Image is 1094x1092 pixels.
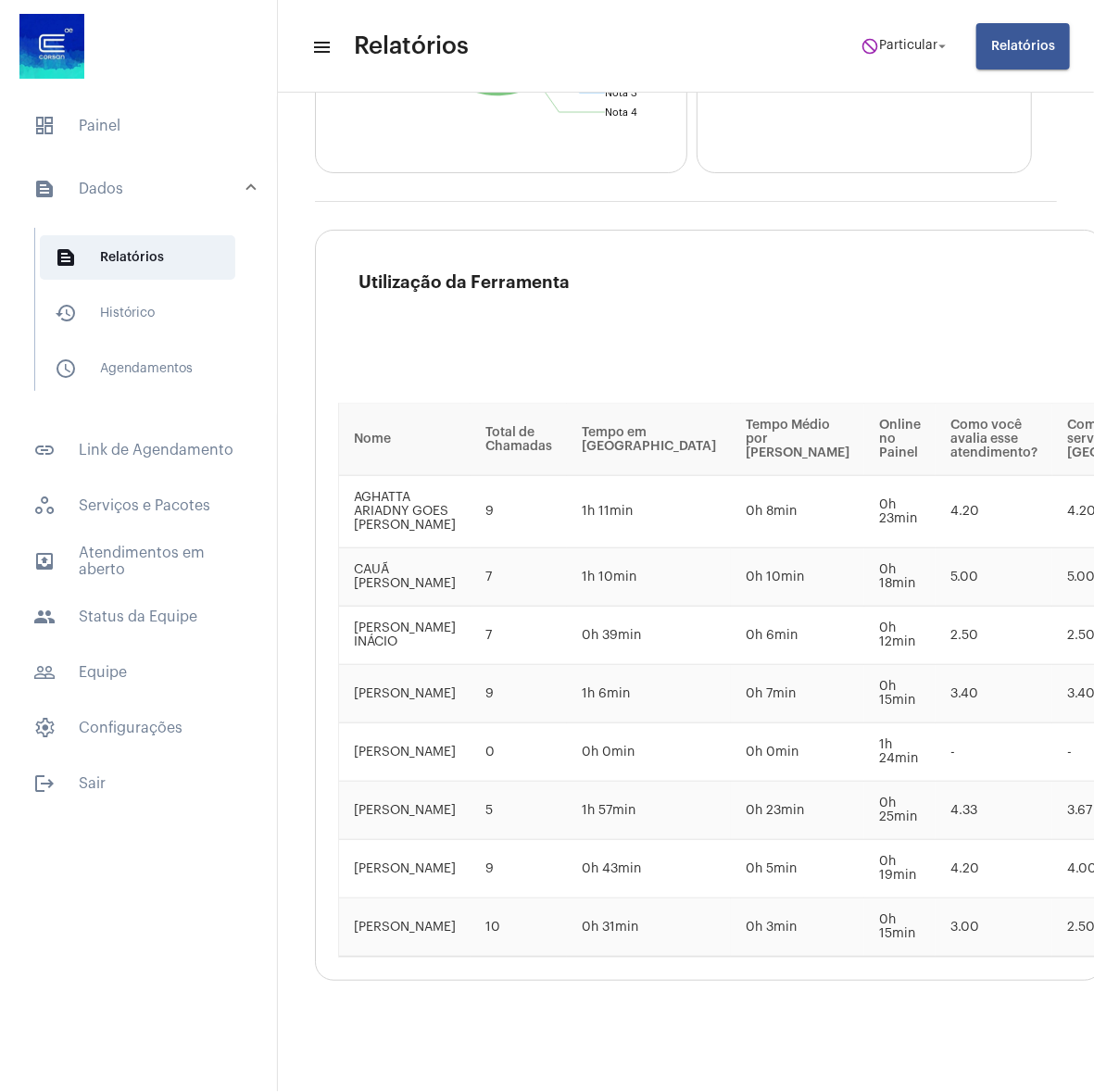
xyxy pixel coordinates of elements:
[936,607,1052,665] td: 2.50
[731,898,864,957] td: 0h 3min
[731,665,864,723] td: 0h 7min
[879,40,937,53] span: Particular
[567,723,731,782] td: 0h 0min
[55,302,77,324] mat-icon: sidenav icon
[33,178,247,200] mat-panel-title: Dados
[936,782,1052,840] td: 4.33
[936,665,1052,723] td: 3.40
[33,550,56,572] mat-icon: sidenav icon
[471,404,567,476] th: Total de Chamadas
[15,9,89,83] img: d4669ae0-8c07-2337-4f67-34b0df7f5ae4.jpeg
[605,107,637,117] text: Nota 4
[864,723,936,782] td: 1h 24min
[33,439,56,461] mat-icon: sidenav icon
[339,404,471,476] th: Nome
[33,717,56,739] span: sidenav icon
[731,840,864,898] td: 0h 5min
[864,607,936,665] td: 0h 12min
[471,476,567,548] td: 9
[358,273,1080,366] h3: Utilização da Ferramenta
[19,483,258,528] span: Serviços e Pacotes
[864,404,936,476] th: Online no Painel
[864,840,936,898] td: 0h 19min
[40,346,235,391] span: Agendamentos
[864,898,936,957] td: 0h 15min
[11,219,277,417] div: sidenav iconDados
[33,661,56,684] mat-icon: sidenav icon
[731,782,864,840] td: 0h 23min
[567,782,731,840] td: 1h 57min
[19,706,258,750] span: Configurações
[471,548,567,607] td: 7
[861,37,879,56] mat-icon: do_not_disturb
[339,548,471,607] td: CAUÃ [PERSON_NAME]
[731,548,864,607] td: 0h 10min
[33,495,56,517] span: sidenav icon
[471,723,567,782] td: 0
[936,898,1052,957] td: 3.00
[471,898,567,957] td: 10
[471,607,567,665] td: 7
[731,476,864,548] td: 0h 8min
[33,178,56,200] mat-icon: sidenav icon
[567,404,731,476] th: Tempo em [GEOGRAPHIC_DATA]
[311,36,330,58] mat-icon: sidenav icon
[605,88,637,98] text: Nota 3
[339,723,471,782] td: [PERSON_NAME]
[19,539,258,584] span: Atendimentos em aberto
[864,548,936,607] td: 0h 18min
[731,607,864,665] td: 0h 6min
[936,840,1052,898] td: 4.20
[19,104,258,148] span: Painel
[934,38,950,55] mat-icon: arrow_drop_down
[567,898,731,957] td: 0h 31min
[991,40,1055,53] span: Relatórios
[976,23,1070,69] button: Relatórios
[40,291,235,335] span: Histórico
[471,665,567,723] td: 9
[40,235,235,280] span: Relatórios
[849,28,962,65] button: Particular
[339,782,471,840] td: [PERSON_NAME]
[339,476,471,548] td: AGHATTA ARIADNY GOES [PERSON_NAME]
[55,246,77,269] mat-icon: sidenav icon
[936,723,1052,782] td: -
[731,723,864,782] td: 0h 0min
[55,358,77,380] mat-icon: sidenav icon
[339,665,471,723] td: [PERSON_NAME]
[19,428,258,472] span: Link de Agendamento
[339,607,471,665] td: [PERSON_NAME] INÁCIO
[567,476,731,548] td: 1h 11min
[33,115,56,137] span: sidenav icon
[339,840,471,898] td: [PERSON_NAME]
[471,840,567,898] td: 9
[471,782,567,840] td: 5
[567,840,731,898] td: 0h 43min
[339,898,471,957] td: [PERSON_NAME]
[354,31,469,61] span: Relatórios
[567,607,731,665] td: 0h 39min
[11,159,277,219] mat-expansion-panel-header: sidenav iconDados
[33,772,56,795] mat-icon: sidenav icon
[567,548,731,607] td: 1h 10min
[33,606,56,628] mat-icon: sidenav icon
[936,548,1052,607] td: 5.00
[19,595,258,639] span: Status da Equipe
[19,650,258,695] span: Equipe
[936,476,1052,548] td: 4.20
[567,665,731,723] td: 1h 6min
[19,761,258,806] span: Sair
[936,404,1052,476] th: Como você avalia esse atendimento?
[864,665,936,723] td: 0h 15min
[864,476,936,548] td: 0h 23min
[864,782,936,840] td: 0h 25min
[731,404,864,476] th: Tempo Médio por [PERSON_NAME]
